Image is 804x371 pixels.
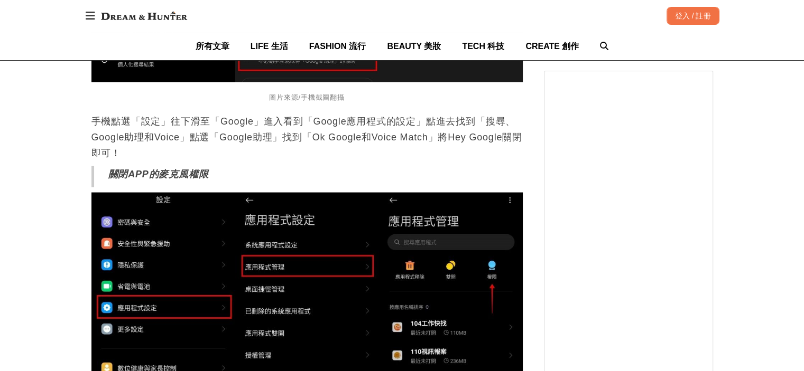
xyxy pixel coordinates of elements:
[387,32,441,60] a: BEAUTY 美妝
[251,32,288,60] a: LIFE 生活
[309,32,366,60] a: FASHION 流行
[251,42,288,51] span: LIFE 生活
[196,42,229,51] span: 所有文章
[91,113,523,161] p: 手機點選「設定」往下滑至「Google」進入看到「Google應用程式的設定」點進去找到「搜尋、Google助理和Voice」點選「Google助理」找到「Ok Google和Voice Mat...
[525,42,579,51] span: CREATE 創作
[525,32,579,60] a: CREATE 創作
[667,7,719,25] div: 登入 / 註冊
[462,32,504,60] a: TECH 科技
[108,169,209,179] strong: 關閉APP的麥克風權限
[309,42,366,51] span: FASHION 流行
[387,42,441,51] span: BEAUTY 美妝
[269,93,344,101] span: 圖片來源/手機截圖翻攝
[196,32,229,60] a: 所有文章
[462,42,504,51] span: TECH 科技
[96,6,192,25] img: Dream & Hunter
